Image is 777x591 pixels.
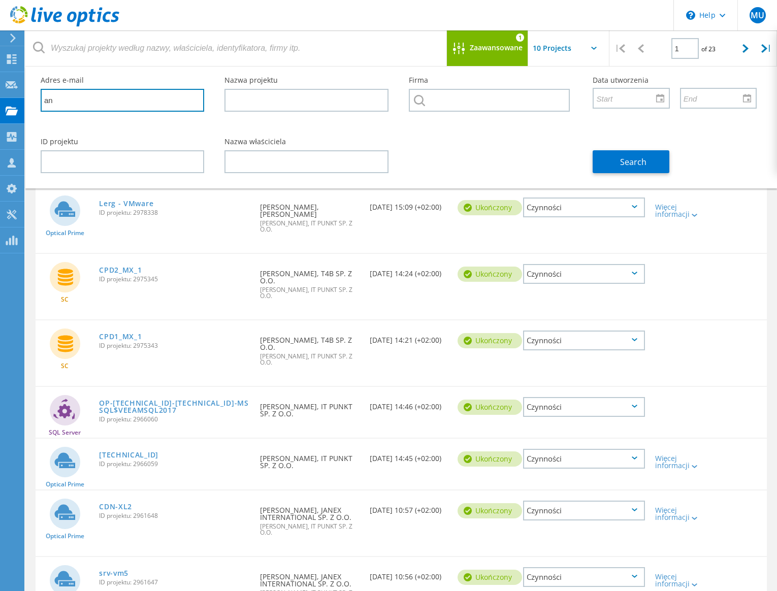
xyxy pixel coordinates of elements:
div: | [609,30,630,67]
div: Więcej informacji [655,204,703,218]
a: CPD2_MX_1 [99,267,142,274]
a: [TECHNICAL_ID] [99,451,158,458]
span: SQL Server [49,430,81,436]
div: | [756,30,777,67]
div: Ukończony [458,400,522,415]
div: [DATE] 14:21 (+02:00) [365,320,452,354]
span: ID projektu: 2978338 [99,210,250,216]
div: [DATE] 10:56 (+02:00) [365,557,452,590]
span: [PERSON_NAME], IT PUNKT SP. Z O.O. [260,220,360,233]
span: of 23 [701,45,716,53]
div: Więcej informacji [655,573,703,587]
div: Czynności [523,501,644,520]
button: Search [593,150,669,173]
label: Firma [409,77,572,84]
div: Więcej informacji [655,455,703,469]
div: Ukończony [458,570,522,585]
input: Start [594,88,661,108]
label: Nazwa właściciela [224,138,388,145]
span: ID projektu: 2961647 [99,579,250,585]
div: [DATE] 14:46 (+02:00) [365,387,452,420]
svg: \n [686,11,695,20]
span: [PERSON_NAME], IT PUNKT SP. Z O.O. [260,523,360,536]
a: CDN-XL2 [99,503,132,510]
div: [PERSON_NAME], JANEX INTERNATIONAL SP. Z O.O. [255,490,365,546]
a: Lerg - VMware [99,200,153,207]
span: [PERSON_NAME], IT PUNKT SP. Z O.O. [260,287,360,299]
div: Ukończony [458,200,522,215]
span: ID projektu: 2975343 [99,343,250,349]
div: [PERSON_NAME], IT PUNKT SP. Z O.O. [255,387,365,428]
span: ID projektu: 2975345 [99,276,250,282]
span: Search [620,156,646,168]
div: Czynności [523,264,644,284]
span: ID projektu: 2966059 [99,461,250,467]
a: srv-vm5 [99,570,128,577]
a: Live Optics Dashboard [10,21,119,28]
div: [PERSON_NAME], T4B SP. Z O.O. [255,254,365,309]
label: Nazwa projektu [224,77,388,84]
div: [DATE] 10:57 (+02:00) [365,490,452,524]
span: Zaawansowane [470,44,523,51]
div: [DATE] 14:24 (+02:00) [365,254,452,287]
div: [PERSON_NAME], IT PUNKT SP. Z O.O. [255,439,365,479]
span: MU [751,11,764,19]
div: Ukończony [458,333,522,348]
div: Czynności [523,567,644,587]
div: Ukończony [458,451,522,467]
span: SC [61,363,69,369]
span: Optical Prime [46,533,84,539]
div: [PERSON_NAME], [PERSON_NAME] [255,187,365,243]
div: Czynności [523,397,644,417]
div: Ukończony [458,503,522,518]
span: [PERSON_NAME], IT PUNKT SP. Z O.O. [260,353,360,366]
label: Data utworzenia [593,77,756,84]
input: End [681,88,749,108]
a: CPD1_MX_1 [99,333,142,340]
span: SC [61,297,69,303]
span: Optical Prime [46,481,84,487]
a: OP-[TECHNICAL_ID]-[TECHNICAL_ID]-MSSQL$VEEAMSQL2017 [99,400,250,414]
div: Czynności [523,449,644,469]
div: Czynności [523,331,644,350]
div: [DATE] 14:45 (+02:00) [365,439,452,472]
div: Czynności [523,198,644,217]
div: [DATE] 15:09 (+02:00) [365,187,452,221]
div: [PERSON_NAME], T4B SP. Z O.O. [255,320,365,376]
span: Optical Prime [46,230,84,236]
div: Ukończony [458,267,522,282]
span: ID projektu: 2961648 [99,513,250,519]
span: ID projektu: 2966060 [99,416,250,422]
input: Wyszukaj projekty według nazwy, właściciela, identyfikatora, firmy itp. [25,30,447,66]
label: ID projektu [41,138,204,145]
div: Więcej informacji [655,507,703,521]
label: Adres e-mail [41,77,204,84]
